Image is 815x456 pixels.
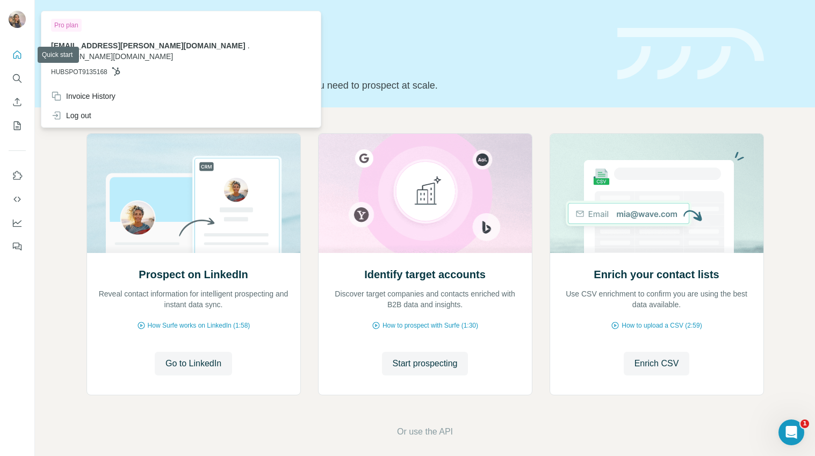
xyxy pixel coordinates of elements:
[382,352,468,375] button: Start prospecting
[51,91,116,102] div: Invoice History
[393,357,458,370] span: Start prospecting
[364,267,486,282] h2: Identify target accounts
[9,69,26,88] button: Search
[165,357,221,370] span: Go to LinkedIn
[9,213,26,233] button: Dashboard
[383,321,478,330] span: How to prospect with Surfe (1:30)
[9,237,26,256] button: Feedback
[617,28,764,80] img: banner
[248,41,250,50] span: .
[9,11,26,28] img: Avatar
[624,352,690,375] button: Enrich CSV
[51,110,91,121] div: Log out
[9,166,26,185] button: Use Surfe on LinkedIn
[148,321,250,330] span: How Surfe works on LinkedIn (1:58)
[86,20,604,31] div: Quick start
[86,78,604,93] p: Pick your starting point and we’ll provide everything you need to prospect at scale.
[9,45,26,64] button: Quick start
[86,50,604,71] h1: Let’s prospect together
[9,190,26,209] button: Use Surfe API
[594,267,719,282] h2: Enrich your contact lists
[51,19,82,32] div: Pro plan
[51,52,173,61] span: [PERSON_NAME][DOMAIN_NAME]
[9,92,26,112] button: Enrich CSV
[51,67,107,77] span: HUBSPOT9135168
[51,41,246,50] span: [EMAIL_ADDRESS][PERSON_NAME][DOMAIN_NAME]
[550,134,764,253] img: Enrich your contact lists
[622,321,702,330] span: How to upload a CSV (2:59)
[139,267,248,282] h2: Prospect on LinkedIn
[318,134,532,253] img: Identify target accounts
[397,425,453,438] button: Or use the API
[9,116,26,135] button: My lists
[86,134,301,253] img: Prospect on LinkedIn
[800,419,809,428] span: 1
[329,288,521,310] p: Discover target companies and contacts enriched with B2B data and insights.
[778,419,804,445] iframe: Intercom live chat
[634,357,679,370] span: Enrich CSV
[155,352,232,375] button: Go to LinkedIn
[98,288,290,310] p: Reveal contact information for intelligent prospecting and instant data sync.
[561,288,753,310] p: Use CSV enrichment to confirm you are using the best data available.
